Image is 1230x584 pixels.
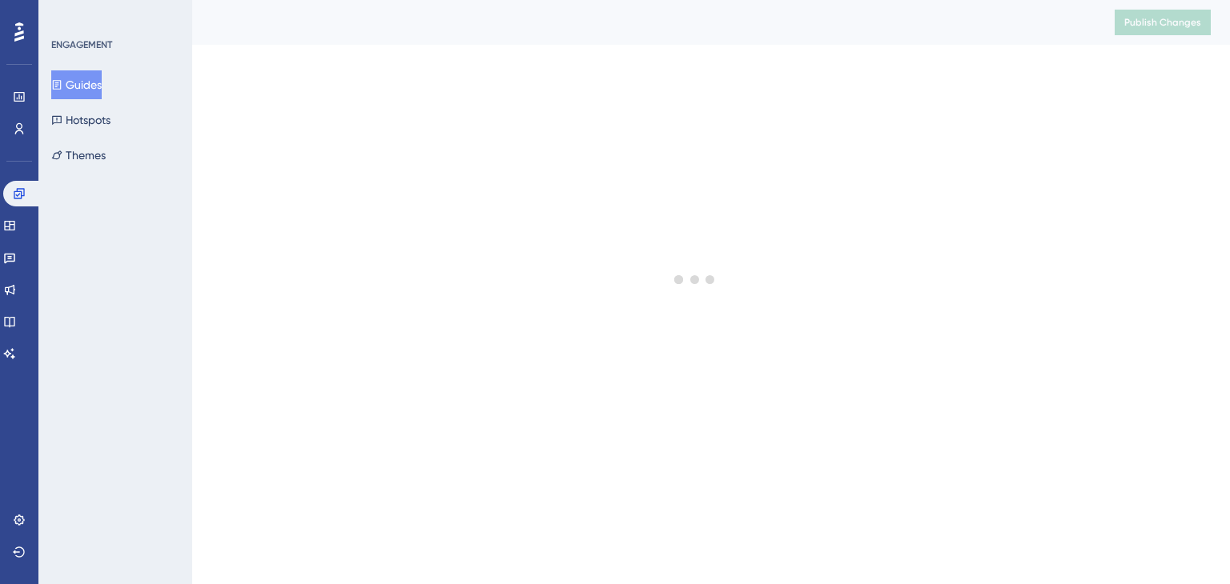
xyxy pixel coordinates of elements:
[51,70,102,99] button: Guides
[1124,16,1201,29] span: Publish Changes
[1115,10,1211,35] button: Publish Changes
[51,106,111,134] button: Hotspots
[51,38,112,51] div: ENGAGEMENT
[51,141,106,170] button: Themes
